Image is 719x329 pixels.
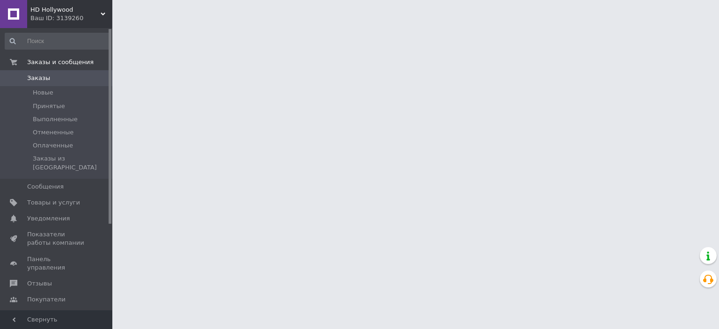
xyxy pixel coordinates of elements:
span: Панель управления [27,255,87,272]
span: Заказы [27,74,50,82]
span: Заказы и сообщения [27,58,94,66]
span: Сообщения [27,183,64,191]
span: Уведомления [27,214,70,223]
span: Отзывы [27,279,52,288]
span: Принятые [33,102,65,110]
input: Поиск [5,33,110,50]
span: Выполненные [33,115,78,124]
span: Отмененные [33,128,73,137]
span: HD Hollywood [30,6,101,14]
span: Товары и услуги [27,198,80,207]
span: Покупатели [27,295,66,304]
span: Показатели работы компании [27,230,87,247]
span: Новые [33,88,53,97]
span: Оплаченные [33,141,73,150]
div: Ваш ID: 3139260 [30,14,112,22]
span: Заказы из [GEOGRAPHIC_DATA] [33,154,110,171]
